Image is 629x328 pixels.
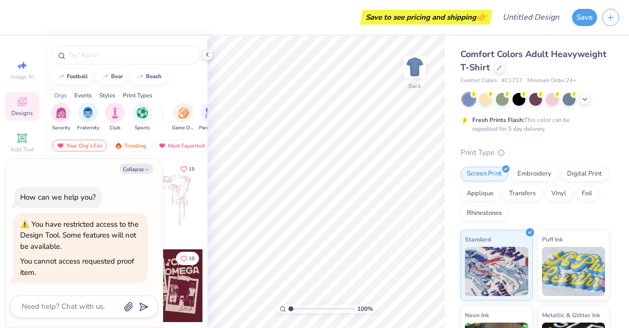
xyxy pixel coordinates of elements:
button: beach [131,69,166,84]
span: Fraternity [77,124,99,132]
div: This color can be expedited for 5 day delivery. [472,116,593,133]
img: most_fav.gif [158,142,166,149]
span: Game Day [172,124,195,132]
img: Parent's Weekend Image [205,107,216,119]
div: You cannot access requested proof item. [20,256,134,277]
div: Digital Print [561,167,608,181]
div: football [67,74,88,79]
div: bear [111,74,123,79]
input: Untitled Design [495,7,567,27]
div: Screen Print [460,167,508,181]
div: beach [146,74,162,79]
div: Events [74,91,92,100]
img: Puff Ink [542,247,605,296]
div: Save to see pricing and shipping [363,10,490,25]
button: filter button [132,103,152,132]
img: Standard [465,247,528,296]
div: You have restricted access to the Design Tool. Some features will not be available. [20,219,139,251]
div: filter for Club [105,103,125,132]
span: Sorority [52,124,70,132]
div: filter for Parent's Weekend [199,103,222,132]
button: filter button [172,103,195,132]
div: Applique [460,186,500,201]
span: Parent's Weekend [199,124,222,132]
img: Fraternity Image [83,107,93,119]
span: Minimum Order: 24 + [527,77,576,85]
img: Club Image [110,107,120,119]
span: Image AI [11,73,34,81]
div: Your Org's Fav [52,140,107,151]
img: trend_line.gif [136,74,144,80]
img: Sorority Image [56,107,67,119]
input: Try "Alpha" [68,50,194,60]
div: Back [408,82,421,90]
span: 100 % [357,304,373,313]
strong: Fresh Prints Flash: [472,116,524,124]
span: Sports [135,124,150,132]
div: filter for Game Day [172,103,195,132]
div: filter for Fraternity [77,103,99,132]
span: # C1717 [502,77,522,85]
div: Orgs [54,91,67,100]
span: 15 [189,167,195,172]
div: filter for Sports [132,103,152,132]
div: Print Type [460,147,609,158]
button: Like [176,252,199,265]
button: filter button [51,103,71,132]
span: Comfort Colors Adult Heavyweight T-Shirt [460,48,606,73]
img: Back [405,57,425,77]
div: Trending [110,140,151,151]
div: Embroidery [511,167,558,181]
span: Puff Ink [542,234,563,244]
img: trend_line.gif [101,74,109,80]
span: Neon Ink [465,310,489,320]
img: most_fav.gif [57,142,64,149]
button: filter button [199,103,222,132]
button: football [52,69,92,84]
div: Foil [575,186,599,201]
button: Like [176,162,199,176]
span: Standard [465,234,491,244]
button: filter button [105,103,125,132]
button: Collapse [120,164,153,174]
span: Designs [11,109,33,117]
div: Rhinestones [460,206,508,221]
button: filter button [77,103,99,132]
div: Most Favorited [154,140,209,151]
div: Vinyl [545,186,572,201]
div: Styles [99,91,115,100]
span: 10 [189,256,195,261]
span: Comfort Colors [460,77,497,85]
div: Print Types [123,91,152,100]
img: Sports Image [137,107,148,119]
div: Transfers [503,186,542,201]
img: Game Day Image [178,107,189,119]
div: filter for Sorority [51,103,71,132]
img: trend_line.gif [57,74,65,80]
button: bear [96,69,127,84]
span: Club [110,124,120,132]
span: Add Text [10,146,34,153]
img: trending.gif [114,142,122,149]
button: Save [572,9,597,26]
span: Metallic & Glitter Ink [542,310,600,320]
span: 👉 [476,11,487,23]
div: How can we help you? [20,192,96,202]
